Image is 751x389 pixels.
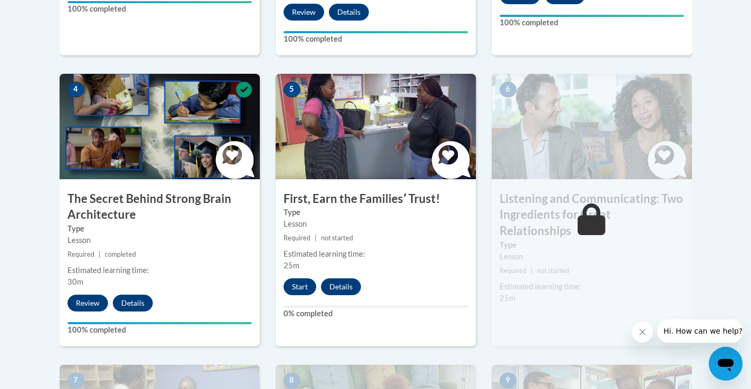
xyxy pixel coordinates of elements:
span: 8 [284,373,300,388]
label: Type [67,223,252,235]
span: Required [67,250,94,258]
div: Estimated learning time: [500,281,684,293]
span: | [315,234,317,242]
label: 100% completed [500,17,684,28]
button: Review [284,4,324,21]
span: | [99,250,101,258]
div: Your progress [67,322,252,324]
span: 5 [284,82,300,98]
div: Lesson [67,235,252,246]
label: 0% completed [284,308,468,319]
button: Details [113,295,153,312]
button: Details [329,4,369,21]
iframe: Message from company [657,319,743,343]
span: Required [500,267,526,275]
h3: Listening and Communicating: Two Ingredients for Great Relationships [492,191,692,239]
label: Type [284,207,468,218]
span: 9 [500,373,516,388]
button: Details [321,278,361,295]
img: Course Image [60,74,260,179]
div: Lesson [284,218,468,230]
label: 100% completed [67,324,252,336]
span: not started [537,267,569,275]
span: 25m [500,294,515,303]
div: Estimated learning time: [67,265,252,276]
div: Your progress [284,31,468,33]
label: Type [500,239,684,251]
iframe: Button to launch messaging window [709,347,743,381]
h3: First, Earn the Familiesʹ Trust! [276,191,476,207]
div: Lesson [500,251,684,262]
label: 100% completed [284,33,468,45]
span: not started [321,234,353,242]
img: Course Image [276,74,476,179]
h3: The Secret Behind Strong Brain Architecture [60,191,260,223]
span: Required [284,234,310,242]
span: completed [105,250,136,258]
span: 4 [67,82,84,98]
div: Your progress [67,1,252,3]
span: 6 [500,82,516,98]
img: Course Image [492,74,692,179]
span: 30m [67,277,83,286]
button: Review [67,295,108,312]
button: Start [284,278,316,295]
label: 100% completed [67,3,252,15]
span: 7 [67,373,84,388]
iframe: Close message [632,322,653,343]
span: | [531,267,533,275]
span: 25m [284,261,299,270]
div: Your progress [500,15,684,17]
div: Estimated learning time: [284,248,468,260]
